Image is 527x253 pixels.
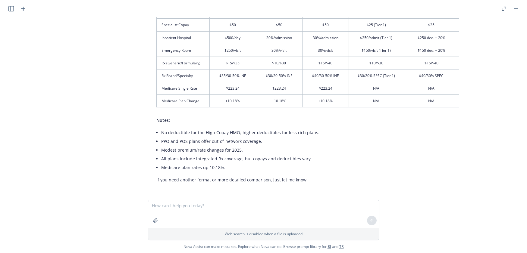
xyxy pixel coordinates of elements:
[161,154,459,163] li: All plans include integrated Rx coverage, but copays and deductibles vary.
[302,69,349,82] td: $40/30-50% INF
[209,44,256,57] td: $250/visit
[161,128,459,137] li: No deductible for the High Copay HMO; higher deductibles for less rich plans.
[404,69,459,82] td: $40/30% SPEC
[156,69,209,82] td: Rx Brand/Specialty
[302,44,349,57] td: 30%/visit
[209,69,256,82] td: $35/30-50% INF
[256,44,302,57] td: 30%/visit
[404,19,459,31] td: $35
[302,57,349,69] td: $15/$40
[152,231,375,236] p: Web search is disabled when a file is uploaded
[156,177,459,183] p: If you need another format or more detailed comparison, just let me know!
[349,19,404,31] td: $25 (Tier 1)
[156,82,209,95] td: Medicare Single Rate
[256,69,302,82] td: $30/20-50% INF
[349,31,404,44] td: $250/admit (Tier 1)
[256,31,302,44] td: 30%/admission
[156,57,209,69] td: Rx (Generic/Formulary)
[349,44,404,57] td: $150/visit (Tier 1)
[404,44,459,57] td: $150 ded. + 20%
[209,19,256,31] td: $50
[349,57,404,69] td: $10/$30
[349,69,404,82] td: $30/20% SPEC (Tier 1)
[184,240,344,253] span: Nova Assist can make mistakes. Explore what Nova can do: Browse prompt library for and
[256,57,302,69] td: $10/$30
[161,137,459,146] li: PPO and POS plans offer out-of-network coverage.
[161,163,459,172] li: Medicare plan rates up 10.18%.
[161,146,459,154] li: Modest premium/rate changes for 2025.
[156,19,209,31] td: Specialist Copay
[209,57,256,69] td: $15/$35
[302,82,349,95] td: $223.24
[349,82,404,95] td: N/A
[209,95,256,107] td: +10.18%
[156,95,209,107] td: Medicare Plan Change
[328,244,331,249] a: BI
[156,44,209,57] td: Emergency Room
[302,95,349,107] td: +10.18%
[209,82,256,95] td: $223.24
[302,31,349,44] td: 30%/admission
[339,244,344,249] a: TR
[404,31,459,44] td: $250 ded. + 20%
[302,19,349,31] td: $50
[256,95,302,107] td: +10.18%
[156,117,170,123] span: Notes:
[156,31,209,44] td: Inpatient Hospital
[404,95,459,107] td: N/A
[209,31,256,44] td: $500/day
[256,82,302,95] td: $223.24
[256,19,302,31] td: $50
[404,82,459,95] td: N/A
[349,95,404,107] td: N/A
[404,57,459,69] td: $15/$40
